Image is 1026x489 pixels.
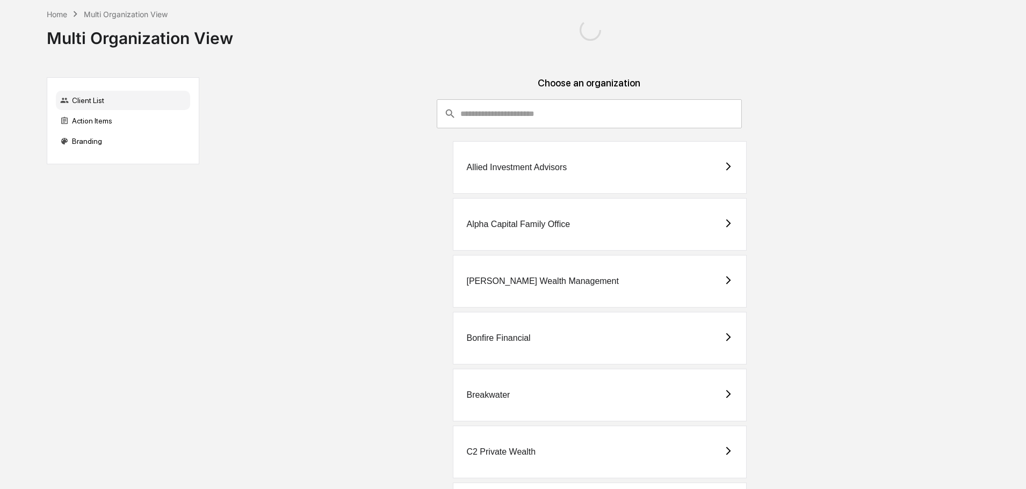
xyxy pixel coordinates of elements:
[466,447,536,457] div: C2 Private Wealth
[466,163,567,172] div: Allied Investment Advisors
[56,111,190,130] div: Action Items
[466,390,510,400] div: Breakwater
[56,132,190,151] div: Branding
[84,10,168,19] div: Multi Organization View
[466,333,530,343] div: Bonfire Financial
[466,220,570,229] div: Alpha Capital Family Office
[208,77,970,99] div: Choose an organization
[47,20,233,48] div: Multi Organization View
[47,10,67,19] div: Home
[437,99,742,128] div: consultant-dashboard__filter-organizations-search-bar
[56,91,190,110] div: Client List
[466,276,618,286] div: [PERSON_NAME] Wealth Management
